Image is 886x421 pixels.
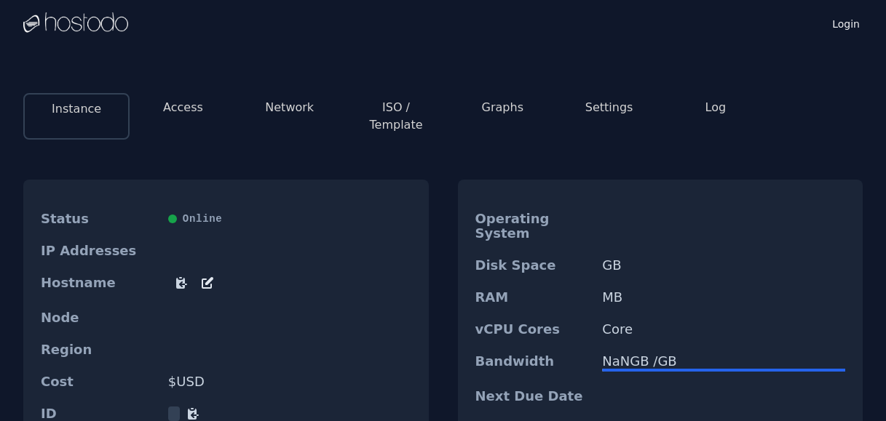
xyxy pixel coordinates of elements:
dd: Core [602,322,845,337]
a: Login [829,14,863,31]
button: Graphs [482,99,523,116]
dt: IP Addresses [41,244,157,258]
div: NaN GB / GB [602,354,845,369]
dd: MB [602,290,845,305]
dt: Next Due Date [475,389,591,404]
dt: ID [41,406,157,421]
dt: Disk Space [475,258,591,273]
dt: Hostname [41,276,157,293]
button: ISO / Template [355,99,438,134]
img: Logo [23,12,128,34]
dt: RAM [475,290,591,305]
button: Settings [585,99,633,116]
dt: Operating System [475,212,591,241]
button: Access [163,99,203,116]
div: Online [168,212,411,226]
dt: Cost [41,374,157,389]
dd: $ USD [168,374,411,389]
dt: Status [41,212,157,226]
dt: Bandwidth [475,354,591,372]
button: Log [705,99,727,116]
dt: Region [41,342,157,357]
dd: GB [602,258,845,273]
button: Network [265,99,314,116]
button: Instance [52,100,101,118]
dt: Node [41,310,157,325]
dt: vCPU Cores [475,322,591,337]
